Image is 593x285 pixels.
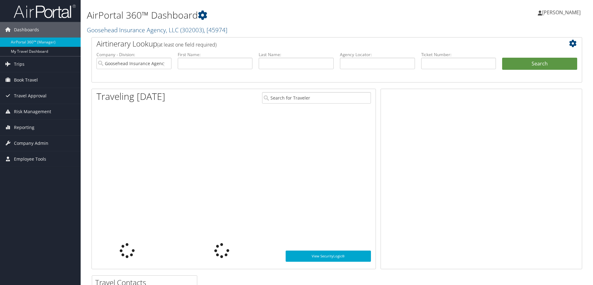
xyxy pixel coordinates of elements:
[286,251,371,262] a: View SecurityLogic®
[180,26,204,34] span: ( 302003 )
[204,26,227,34] span: , [ 45974 ]
[259,51,334,58] label: Last Name:
[14,136,48,151] span: Company Admin
[96,90,165,103] h1: Traveling [DATE]
[96,38,536,49] h2: Airtinerary Lookup
[157,41,216,48] span: (at least one field required)
[502,58,577,70] button: Search
[14,4,76,19] img: airportal-logo.png
[178,51,253,58] label: First Name:
[340,51,415,58] label: Agency Locator:
[14,120,34,135] span: Reporting
[542,9,581,16] span: [PERSON_NAME]
[14,88,47,104] span: Travel Approval
[538,3,587,22] a: [PERSON_NAME]
[14,56,25,72] span: Trips
[14,22,39,38] span: Dashboards
[96,51,172,58] label: Company - Division:
[262,92,371,104] input: Search for Traveler
[421,51,496,58] label: Ticket Number:
[87,9,420,22] h1: AirPortal 360™ Dashboard
[14,151,46,167] span: Employee Tools
[14,104,51,119] span: Risk Management
[14,72,38,88] span: Book Travel
[87,26,227,34] a: Goosehead Insurance Agency, LLC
